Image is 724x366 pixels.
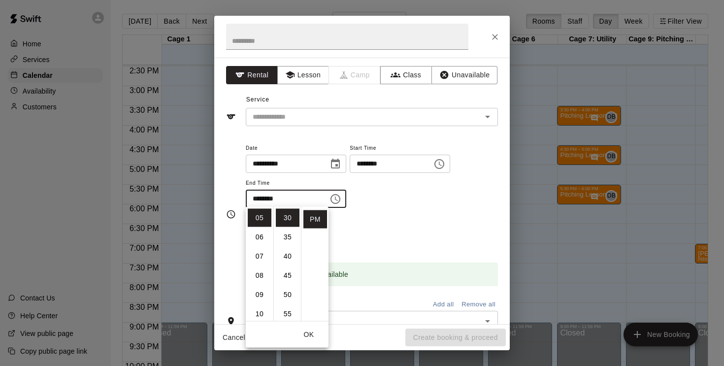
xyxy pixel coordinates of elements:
svg: Timing [226,209,236,219]
li: 9 hours [248,286,271,304]
li: 8 hours [248,266,271,285]
span: Service [246,96,269,103]
button: Cancel [218,329,250,347]
li: 7 hours [248,247,271,266]
li: 50 minutes [276,286,299,304]
li: 10 hours [248,305,271,323]
span: End Time [246,177,346,190]
button: Rental [226,66,278,84]
li: 5 hours [248,209,271,227]
ul: Select meridiem [301,207,329,321]
button: Choose time, selected time is 5:30 PM [326,189,345,209]
button: Close [486,28,504,46]
li: 30 minutes [276,209,299,227]
button: Choose date, selected date is Sep 17, 2025 [326,154,345,174]
button: OK [293,326,325,344]
span: Date [246,142,346,155]
li: 6 hours [248,228,271,246]
ul: Select minutes [273,207,301,321]
svg: Rooms [226,316,236,326]
button: Open [481,314,494,328]
svg: Service [226,112,236,122]
button: Add all [428,297,459,312]
span: Camps can only be created in the Services page [329,66,381,84]
span: Start Time [350,142,450,155]
button: Lesson [277,66,329,84]
li: PM [303,210,327,229]
li: 40 minutes [276,247,299,266]
li: 45 minutes [276,266,299,285]
li: 55 minutes [276,305,299,323]
button: Class [380,66,432,84]
li: 35 minutes [276,228,299,246]
button: Unavailable [431,66,497,84]
button: Open [481,110,494,124]
button: Choose time, selected time is 4:30 PM [429,154,449,174]
ul: Select hours [246,207,273,321]
button: Remove all [459,297,498,312]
